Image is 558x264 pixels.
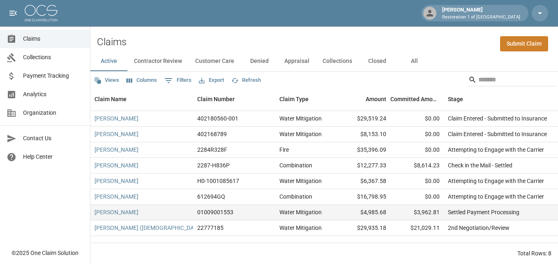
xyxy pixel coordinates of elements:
[448,88,463,111] div: Stage
[517,249,551,257] div: Total Rows: 8
[500,36,548,51] a: Submit Claim
[390,205,444,220] div: $3,962.81
[229,74,263,87] button: Refresh
[279,177,322,185] div: Water Mitigation
[197,192,225,201] div: 612694GQ
[278,51,316,71] button: Appraisal
[92,74,121,87] button: Views
[390,88,444,111] div: Committed Amount
[23,90,83,99] span: Analytics
[23,53,83,62] span: Collections
[279,192,312,201] div: Combination
[90,51,558,71] div: dynamic tabs
[390,220,444,236] div: $21,029.11
[197,130,227,138] div: 402168789
[197,88,235,111] div: Claim Number
[337,174,390,189] div: $6,367.58
[448,146,544,154] div: Attempting to Engage with the Carrier
[197,208,233,216] div: 01009001553
[337,88,390,111] div: Amount
[439,6,523,21] div: [PERSON_NAME]
[95,88,127,111] div: Claim Name
[95,192,138,201] a: [PERSON_NAME]
[337,205,390,220] div: $4,985.68
[189,51,241,71] button: Customer Care
[390,142,444,158] div: $0.00
[197,114,238,123] div: 402180560-001
[95,146,138,154] a: [PERSON_NAME]
[23,72,83,80] span: Payment Tracking
[337,142,390,158] div: $35,396.09
[90,88,193,111] div: Claim Name
[241,51,278,71] button: Denied
[23,35,83,43] span: Claims
[25,5,58,21] img: ocs-logo-white-transparent.png
[95,177,138,185] a: [PERSON_NAME]
[275,88,337,111] div: Claim Type
[279,114,322,123] div: Water Mitigation
[448,114,547,123] div: Claim Entered - Submitted to Insurance
[23,109,83,117] span: Organization
[279,224,322,232] div: Water Mitigation
[390,127,444,142] div: $0.00
[95,208,138,216] a: [PERSON_NAME]
[95,130,138,138] a: [PERSON_NAME]
[337,158,390,174] div: $12,277.33
[359,51,396,71] button: Closed
[337,127,390,142] div: $8,153.10
[448,177,544,185] div: Attempting to Engage with the Carrier
[396,51,433,71] button: All
[95,114,138,123] a: [PERSON_NAME]
[95,224,204,232] a: [PERSON_NAME] ([DEMOGRAPHIC_DATA])
[5,5,21,21] button: open drawer
[127,51,189,71] button: Contractor Review
[448,224,510,232] div: 2nd Negotiation/Review
[193,88,275,111] div: Claim Number
[125,74,159,87] button: Select columns
[337,220,390,236] div: $29,935.18
[468,73,556,88] div: Search
[97,36,127,48] h2: Claims
[337,111,390,127] div: $29,519.24
[279,88,309,111] div: Claim Type
[390,158,444,174] div: $8,614.23
[442,14,520,21] p: Restoration 1 of [GEOGRAPHIC_DATA]
[279,208,322,216] div: Water Mitigation
[448,130,547,138] div: Claim Entered - Submitted to Insurance
[366,88,386,111] div: Amount
[197,224,224,232] div: 22777185
[390,189,444,205] div: $0.00
[197,74,226,87] button: Export
[23,153,83,161] span: Help Center
[197,146,227,154] div: 2284R328F
[12,249,78,257] div: © 2025 One Claim Solution
[390,111,444,127] div: $0.00
[162,74,194,87] button: Show filters
[197,177,239,185] div: H0-1001085617
[316,51,359,71] button: Collections
[95,161,138,169] a: [PERSON_NAME]
[90,51,127,71] button: Active
[337,189,390,205] div: $16,798.95
[279,146,289,154] div: Fire
[197,161,230,169] div: 2287-H836P
[279,161,312,169] div: Combination
[279,130,322,138] div: Water Mitigation
[23,134,83,143] span: Contact Us
[448,192,544,201] div: Attempting to Engage with the Carrier
[390,174,444,189] div: $0.00
[390,88,440,111] div: Committed Amount
[448,208,519,216] div: Settled Payment Processing
[448,161,512,169] div: Check in the Mail - Settled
